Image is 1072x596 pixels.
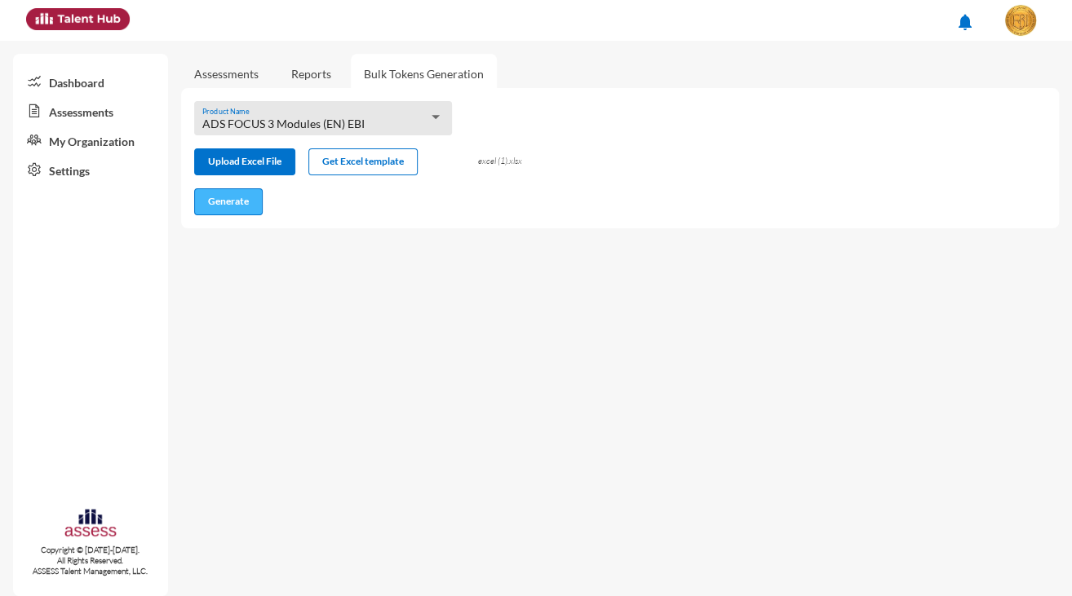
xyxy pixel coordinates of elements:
p: Copyright © [DATE]-[DATE]. All Rights Reserved. ASSESS Talent Management, LLC. [13,545,168,576]
a: Reports [278,54,344,94]
a: Bulk Tokens Generation [351,54,497,94]
button: Generate [194,188,263,215]
span: ADS FOCUS 3 Modules (EN) EBI [202,117,365,130]
span: Upload Excel File [208,155,281,167]
a: Assessments [194,67,259,81]
a: My Organization [13,126,168,155]
a: Settings [13,155,168,184]
button: Upload Excel File [194,148,295,175]
span: Generate [208,195,249,207]
button: Get Excel template [308,148,418,175]
span: Get Excel template [322,155,404,167]
mat-icon: notifications [955,12,975,32]
img: assesscompany-logo.png [64,507,117,541]
p: excel (1).xlsx [478,148,620,166]
a: Dashboard [13,67,168,96]
a: Assessments [13,96,168,126]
